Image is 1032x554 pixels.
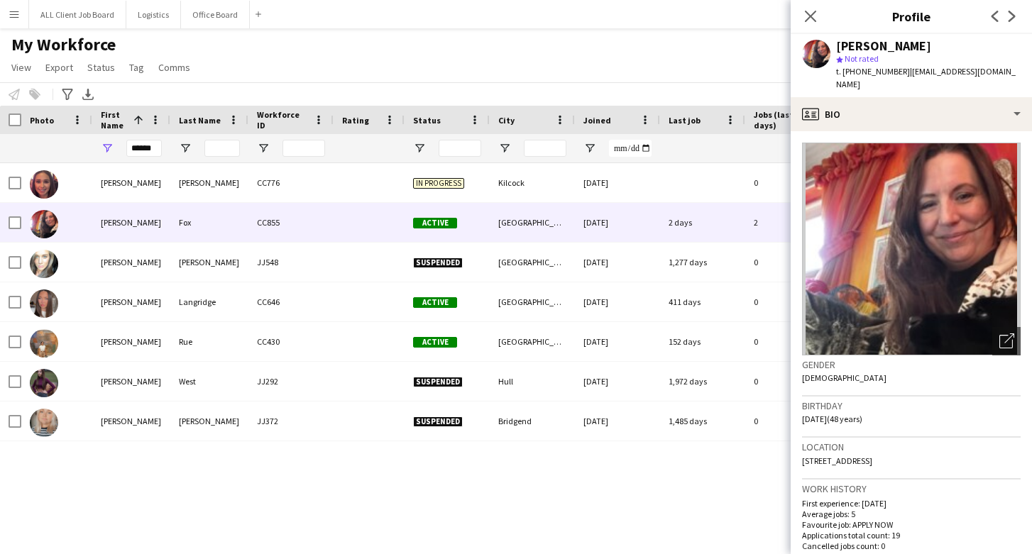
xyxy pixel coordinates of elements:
[490,362,575,401] div: Hull
[92,401,170,441] div: [PERSON_NAME]
[802,399,1021,412] h3: Birthday
[92,243,170,282] div: [PERSON_NAME]
[413,377,463,387] span: Suspended
[669,115,701,126] span: Last job
[754,109,812,131] span: Jobs (last 90 days)
[92,163,170,202] div: [PERSON_NAME]
[745,163,838,202] div: 0
[802,372,886,383] span: [DEMOGRAPHIC_DATA]
[660,401,745,441] div: 1,485 days
[87,61,115,74] span: Status
[583,142,596,155] button: Open Filter Menu
[179,115,221,126] span: Last Name
[248,203,334,242] div: CC855
[92,362,170,401] div: [PERSON_NAME]
[498,142,511,155] button: Open Filter Menu
[181,1,250,28] button: Office Board
[170,163,248,202] div: [PERSON_NAME]
[802,441,1021,453] h3: Location
[30,409,58,437] img: Sophie-lee Edwards
[745,282,838,321] div: 0
[342,115,369,126] span: Rating
[992,327,1021,355] div: Open photos pop-in
[11,61,31,74] span: View
[413,337,457,348] span: Active
[158,61,190,74] span: Comms
[490,163,575,202] div: Kilcock
[248,243,334,282] div: JJ548
[30,289,58,318] img: Sophie Langridge
[413,115,441,126] span: Status
[282,140,325,157] input: Workforce ID Filter Input
[439,140,481,157] input: Status Filter Input
[101,109,128,131] span: First Name
[170,243,248,282] div: [PERSON_NAME]
[45,61,73,74] span: Export
[575,362,660,401] div: [DATE]
[170,401,248,441] div: [PERSON_NAME]
[153,58,196,77] a: Comms
[413,257,463,268] span: Suspended
[413,142,426,155] button: Open Filter Menu
[129,61,144,74] span: Tag
[524,140,566,157] input: City Filter Input
[40,58,79,77] a: Export
[11,34,116,55] span: My Workforce
[170,362,248,401] div: West
[745,203,838,242] div: 2
[29,1,126,28] button: ALL Client Job Board
[101,142,114,155] button: Open Filter Menu
[170,203,248,242] div: Fox
[413,416,463,427] span: Suspended
[836,40,931,52] div: [PERSON_NAME]
[802,541,1021,551] p: Cancelled jobs count: 0
[248,322,334,361] div: CC430
[30,329,58,358] img: Sophie Rue
[490,401,575,441] div: Bridgend
[575,322,660,361] div: [DATE]
[92,203,170,242] div: [PERSON_NAME]
[660,362,745,401] div: 1,972 days
[490,203,575,242] div: [GEOGRAPHIC_DATA]
[791,7,1032,26] h3: Profile
[575,163,660,202] div: [DATE]
[204,140,240,157] input: Last Name Filter Input
[660,243,745,282] div: 1,277 days
[170,322,248,361] div: Rue
[802,455,872,466] span: [STREET_ADDRESS]
[802,530,1021,541] p: Applications total count: 19
[836,66,1016,89] span: | [EMAIL_ADDRESS][DOMAIN_NAME]
[30,170,58,199] img: Sophie Caldwell
[836,66,910,77] span: t. [PHONE_NUMBER]
[6,58,37,77] a: View
[660,322,745,361] div: 152 days
[30,210,58,238] img: Sophie Fox
[575,203,660,242] div: [DATE]
[583,115,611,126] span: Joined
[257,142,270,155] button: Open Filter Menu
[179,142,192,155] button: Open Filter Menu
[413,178,464,189] span: In progress
[845,53,879,64] span: Not rated
[30,250,58,278] img: Sophie James
[802,143,1021,355] img: Crew avatar or photo
[248,163,334,202] div: CC776
[745,322,838,361] div: 0
[248,401,334,441] div: JJ372
[660,282,745,321] div: 411 days
[802,509,1021,519] p: Average jobs: 5
[802,498,1021,509] p: First experience: [DATE]
[79,86,97,103] app-action-btn: Export XLSX
[490,322,575,361] div: [GEOGRAPHIC_DATA]
[745,243,838,282] div: 0
[257,109,308,131] span: Workforce ID
[609,140,652,157] input: Joined Filter Input
[575,282,660,321] div: [DATE]
[802,414,862,424] span: [DATE] (48 years)
[30,115,54,126] span: Photo
[490,282,575,321] div: [GEOGRAPHIC_DATA]
[802,519,1021,530] p: Favourite job: APPLY NOW
[248,282,334,321] div: CC646
[413,297,457,308] span: Active
[575,401,660,441] div: [DATE]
